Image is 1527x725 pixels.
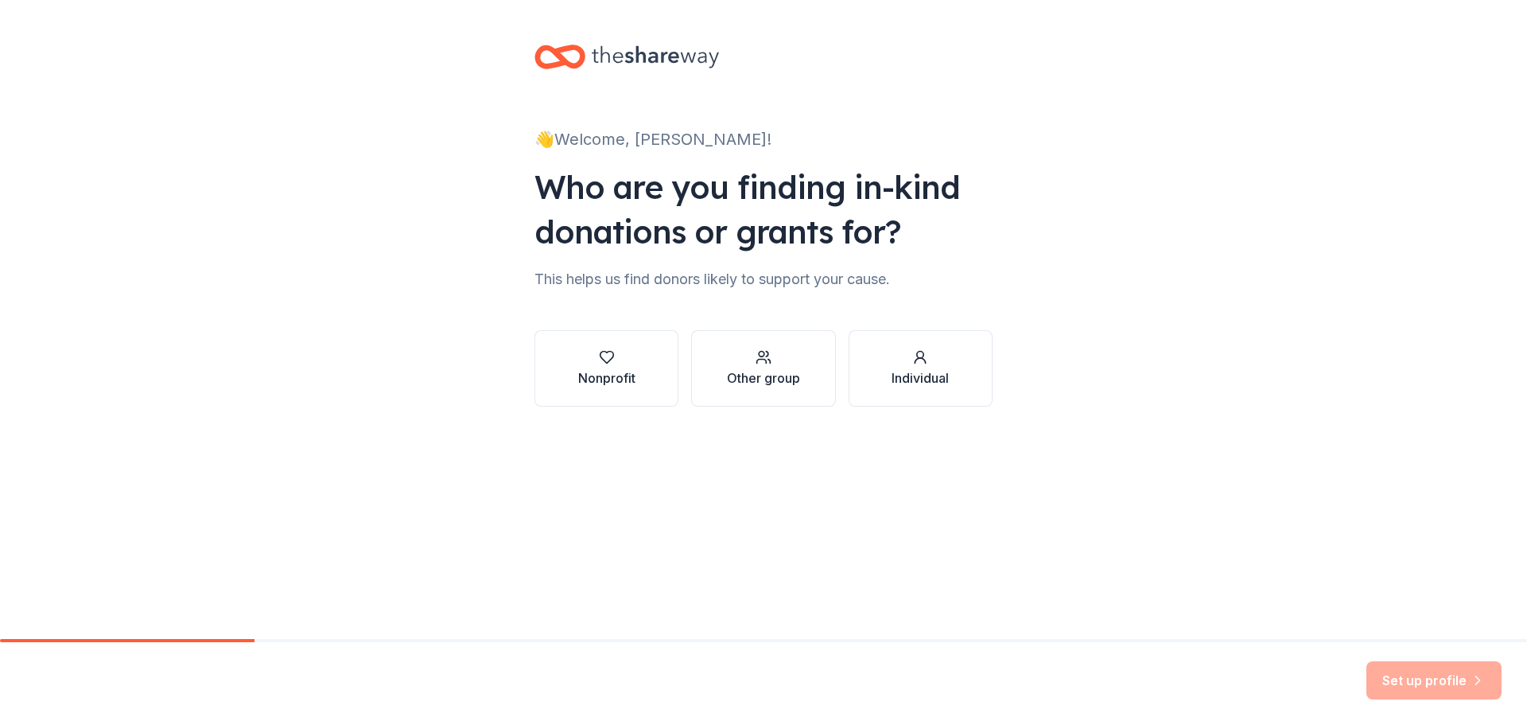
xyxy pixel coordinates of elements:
div: Other group [727,368,800,388]
div: This helps us find donors likely to support your cause. [534,267,993,292]
button: Other group [691,330,835,407]
div: Who are you finding in-kind donations or grants for? [534,165,993,254]
div: Nonprofit [578,368,635,388]
div: Individual [892,368,949,388]
button: Individual [849,330,993,407]
div: 👋 Welcome, [PERSON_NAME]! [534,127,993,152]
button: Nonprofit [534,330,678,407]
